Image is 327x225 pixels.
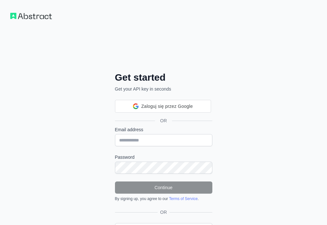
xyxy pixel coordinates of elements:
[115,72,212,83] h2: Get started
[155,117,172,124] span: OR
[115,100,211,113] div: Zaloguj się przez Google
[158,209,169,215] span: OR
[115,181,212,194] button: Continue
[169,197,198,201] a: Terms of Service
[115,196,212,201] div: By signing up, you agree to our .
[115,86,212,92] p: Get your API key in seconds
[115,126,212,133] label: Email address
[10,13,52,19] img: Workflow
[115,154,212,160] label: Password
[141,103,193,110] span: Zaloguj się przez Google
